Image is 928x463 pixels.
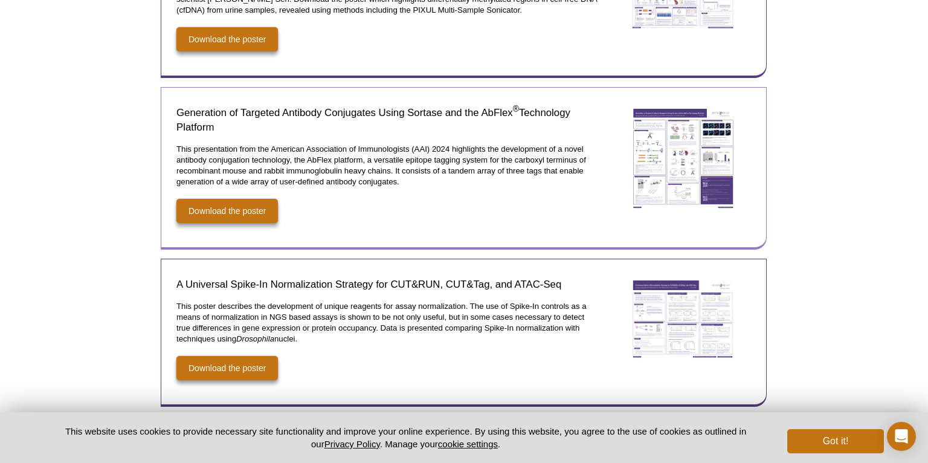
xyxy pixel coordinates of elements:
sup: ® [513,104,519,114]
p: This website uses cookies to provide necessary site functionality and improve your online experie... [44,425,767,450]
em: Drosophila [236,334,274,343]
img: Generation of Targeted Antibody Conjugates Using Sortase and the AbFlex Technology Platform [622,100,743,218]
p: This poster describes the development of unique reagents for assay normalization. The use of Spik... [176,301,599,345]
a: Download the poster [176,356,278,380]
button: Got it! [787,429,884,453]
a: Download the poster [176,27,278,51]
h2: Generation of Targeted Antibody Conjugates Using Sortase and the AbFlex Technology Platform [176,106,599,135]
button: cookie settings [438,439,498,449]
a: Privacy Policy [324,439,380,449]
div: Open Intercom Messenger [887,422,916,451]
p: This presentation from the American Association of Immunologists (AAI) 2024 highlights the develo... [176,144,599,187]
a: A Universal Spike-In Normalization Strategy for CUT&RUN, CUT&Tag, and ATAC-Seq [622,271,743,372]
h2: A Universal Spike-In Normalization Strategy for CUT&RUN, CUT&Tag, and ATAC-Seq [176,277,599,292]
a: Generation of Targeted Antibody Conjugates Using Sortase and the AbFlex Technology Platform [622,100,743,221]
img: A Universal Spike-In Normalization Strategy for CUT&RUN, CUT&Tag, and ATAC-Seq [622,271,743,369]
a: Download the poster [176,199,278,223]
